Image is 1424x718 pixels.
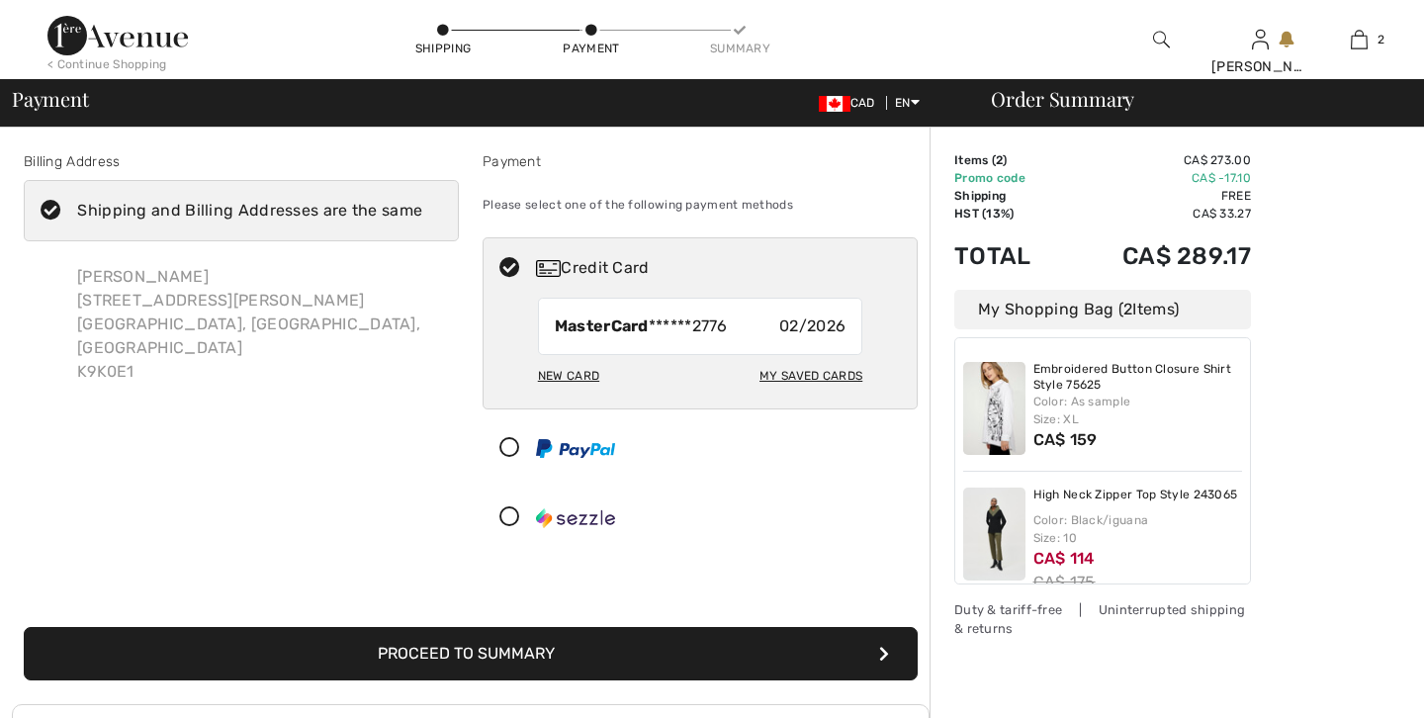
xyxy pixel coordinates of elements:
td: Shipping [954,187,1065,205]
div: Credit Card [536,256,904,280]
img: 1ère Avenue [47,16,188,55]
div: Shipping [413,40,473,57]
div: Payment [562,40,621,57]
div: Billing Address [24,151,459,172]
span: EN [895,96,920,110]
img: Embroidered Button Closure Shirt Style 75625 [963,362,1025,455]
div: Summary [710,40,769,57]
td: CA$ 289.17 [1065,223,1251,290]
div: Color: Black/iguana Size: 10 [1033,511,1243,547]
td: CA$ 33.27 [1065,205,1251,223]
div: [PERSON_NAME] [1211,56,1308,77]
div: Payment [483,151,918,172]
div: [PERSON_NAME] [STREET_ADDRESS][PERSON_NAME] [GEOGRAPHIC_DATA], [GEOGRAPHIC_DATA], [GEOGRAPHIC_DAT... [61,249,459,400]
span: CAD [819,96,883,110]
span: CA$ 114 [1033,549,1095,568]
span: 2 [1378,31,1384,48]
img: My Info [1252,28,1269,51]
img: search the website [1153,28,1170,51]
span: Payment [12,89,88,109]
div: < Continue Shopping [47,55,167,73]
div: My Saved Cards [759,359,862,393]
td: CA$ -17.10 [1065,169,1251,187]
a: 2 [1310,28,1407,51]
div: Color: As sample Size: XL [1033,393,1243,428]
td: Promo code [954,169,1065,187]
s: CA$ 175 [1033,573,1096,591]
a: Sign In [1252,30,1269,48]
div: Order Summary [967,89,1412,109]
div: Please select one of the following payment methods [483,180,918,229]
span: CA$ 159 [1033,430,1098,449]
td: Items ( ) [954,151,1065,169]
div: New Card [538,359,599,393]
img: High Neck Zipper Top Style 243065 [963,488,1025,581]
button: Proceed to Summary [24,627,918,680]
span: 2 [1123,300,1132,318]
img: Canadian Dollar [819,96,850,112]
img: Credit Card [536,260,561,277]
div: Shipping and Billing Addresses are the same [77,199,422,223]
img: PayPal [536,439,615,458]
a: High Neck Zipper Top Style 243065 [1033,488,1238,503]
span: 02/2026 [779,314,845,338]
span: 2 [996,153,1003,167]
td: Free [1065,187,1251,205]
div: Duty & tariff-free | Uninterrupted shipping & returns [954,600,1251,638]
td: Total [954,223,1065,290]
td: HST (13%) [954,205,1065,223]
td: CA$ 273.00 [1065,151,1251,169]
img: Sezzle [536,508,615,528]
div: My Shopping Bag ( Items) [954,290,1251,329]
strong: MasterCard [555,316,649,335]
img: My Bag [1351,28,1368,51]
a: Embroidered Button Closure Shirt Style 75625 [1033,362,1243,393]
